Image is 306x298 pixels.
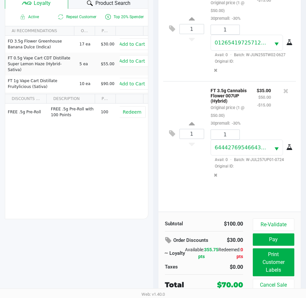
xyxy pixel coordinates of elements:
div: $0.00 [209,263,243,271]
td: FD 3.5g Flower Greenhouse Banana Dulce (Indica) [5,36,77,53]
div: Subtotal [165,220,199,228]
span: -30% [230,121,240,126]
button: Redeem [118,106,145,118]
inline-svg: Active loyalty member [19,13,27,21]
td: 10 ea [77,75,98,92]
td: 17 ea [77,36,98,53]
span: 0126541972571276 [215,40,268,46]
td: 100 [98,104,119,120]
span: $55.00 [101,62,115,66]
th: DESCRIPTION [46,94,95,104]
small: -$15.00 [257,103,271,107]
span: · [228,157,234,162]
button: Re-Validate [253,218,294,231]
div: Available: [185,246,218,260]
span: Active [5,13,53,21]
th: POINTS [95,94,116,104]
span: Add to Cart [119,42,145,47]
div: Loyalty [165,250,185,257]
span: Original ID: [211,163,291,169]
div: $30.00 [223,235,243,246]
small: $50.00 [258,95,271,100]
div: Redeemed: [218,246,243,260]
span: 6444276954664368 [215,144,268,151]
span: Avail: 0 Batch: W-JUN25STW02-0627 [211,53,286,57]
button: Select [270,35,283,50]
div: Data table [5,26,148,94]
span: Original ID: [211,58,291,64]
button: Remove the package from the orderLine [211,64,220,76]
button: Cancel Sale [253,279,294,291]
span: Web: v1.40.0 [141,292,165,297]
span: $90.00 [101,81,115,86]
span: Redeem [123,109,141,115]
div: Taxes [165,263,199,271]
td: 11 ea [77,92,98,109]
span: Repeat Customer [53,13,101,21]
td: FT 1g Vape Cart Distillate Fruitylicious (Sativa) [5,75,77,92]
button: Select [270,140,283,155]
span: · [228,53,234,57]
div: $100.00 [209,220,243,228]
th: AI RECOMMENDATIONS [5,26,74,36]
td: FREE .5g Pre-Roll [5,104,48,120]
td: FREE .5g Pre-Roll with 100 Points [48,104,98,120]
span: -30% [230,16,240,21]
td: 5 ea [77,53,98,75]
button: Remove the package from the orderLine [211,169,220,181]
button: Add to Cart [115,78,149,90]
span: 355.75 pts [198,247,218,259]
button: Pay [253,233,294,246]
div: Order Discounts [165,235,214,246]
th: ON HAND [74,26,95,36]
td: FT 3.5g Cannabis Flower 007UP (Hybrid) [5,92,77,109]
button: Print Customer Labels [253,248,294,276]
td: FT 0.5g Vape Cart CDT Distillate Super Lemon Haze (Hybrid-Sativa) [5,53,77,75]
span: $30.00 [101,42,115,46]
th: DISCOUNTS (1) [5,94,46,104]
small: 30premall: [211,16,240,21]
small: Original price (1 @ $50.00) [211,105,244,118]
span: Add to Cart [119,81,145,86]
th: PRICE [95,26,116,36]
div: $70.00 [217,279,243,290]
span: Add to Cart [119,58,145,64]
div: Data table [5,94,148,201]
div: Total [165,279,207,290]
small: Original price (1 @ $50.00) [211,0,244,13]
span: 0 pts [237,247,243,259]
inline-svg: Is repeat customer [57,13,65,21]
button: Add to Cart [115,38,149,50]
button: Add to Cart [115,55,149,67]
span: Avail: 0 Batch: W-JUL257UP01-0724 [211,157,284,162]
p: FT 3.5g Cannabis Flower 007UP (Hybrid) [211,86,247,104]
span: Top 20% Spender [100,13,148,21]
p: $35.00 [257,86,271,93]
small: 30premall: [211,121,240,126]
inline-svg: Is a top 20% spender [104,13,112,21]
